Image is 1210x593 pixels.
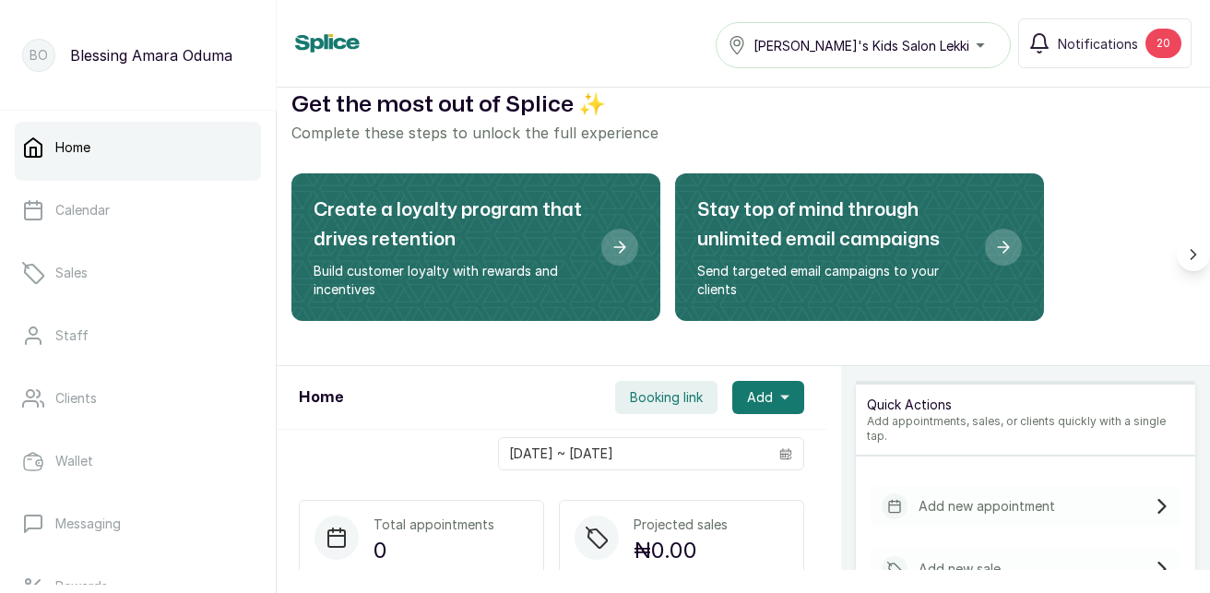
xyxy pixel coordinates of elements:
p: Home [55,138,90,157]
p: Add appointments, sales, or clients quickly with a single tap. [867,414,1184,444]
p: Projected sales [634,516,728,534]
p: Build customer loyalty with rewards and incentives [314,262,587,299]
svg: calendar [779,447,792,460]
input: Select date [499,438,768,469]
h1: Home [299,386,343,409]
h2: Get the most out of Splice ✨ [291,89,1195,122]
span: [PERSON_NAME]'s Kids Salon Lekki [753,36,969,55]
span: Booking link [630,388,703,407]
a: Home [15,122,261,173]
p: 0 [374,534,494,567]
button: Booking link [615,381,718,414]
a: Messaging [15,498,261,550]
p: Wallet [55,452,93,470]
p: Messaging [55,515,121,533]
p: Send targeted email campaigns to your clients [697,262,970,299]
p: Clients [55,389,97,408]
span: Notifications [1058,34,1138,53]
a: Wallet [15,435,261,487]
p: Calendar [55,201,110,219]
p: BO [30,46,48,65]
p: Staff [55,326,89,345]
span: Add [747,388,773,407]
p: ₦0.00 [634,534,728,567]
p: Add new sale [919,560,1001,578]
a: Staff [15,310,261,362]
a: Calendar [15,184,261,236]
div: Create a loyalty program that drives retention [291,173,660,321]
a: Clients [15,373,261,424]
h2: Create a loyalty program that drives retention [314,196,587,255]
p: Total appointments [374,516,494,534]
p: Add new appointment [919,497,1055,516]
button: [PERSON_NAME]'s Kids Salon Lekki [716,22,1011,68]
div: 20 [1145,29,1181,58]
h2: Stay top of mind through unlimited email campaigns [697,196,970,255]
p: Complete these steps to unlock the full experience [291,122,1195,144]
button: Notifications20 [1018,18,1192,68]
div: Stay top of mind through unlimited email campaigns [675,173,1044,321]
p: Sales [55,264,88,282]
a: Sales [15,247,261,299]
button: Scroll right [1177,238,1210,271]
button: Add [732,381,804,414]
p: Quick Actions [867,396,1184,414]
p: Blessing Amara Oduma [70,44,232,66]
